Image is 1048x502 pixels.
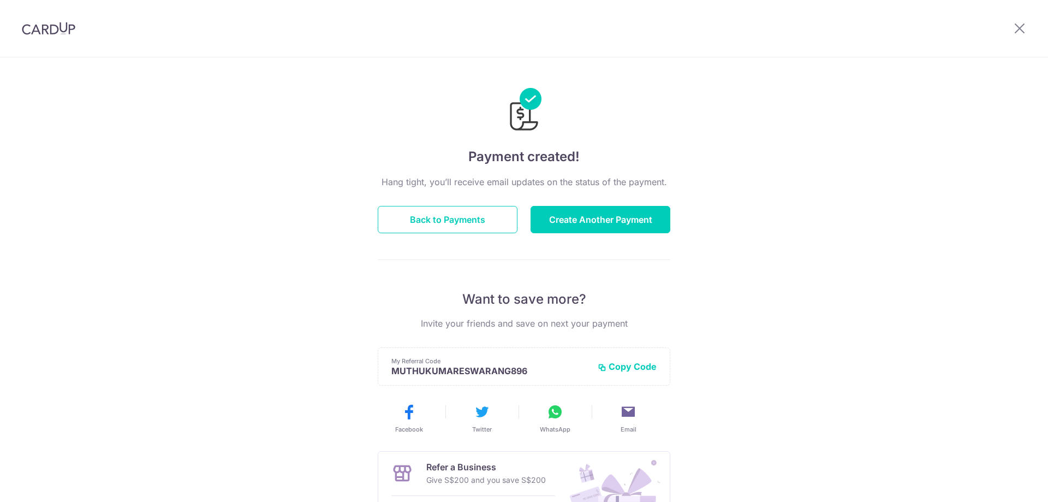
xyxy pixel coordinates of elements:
p: MUTHUKUMARESWARANG896 [391,365,589,376]
p: Want to save more? [378,291,670,308]
p: Refer a Business [426,460,546,474]
h4: Payment created! [378,147,670,167]
p: Hang tight, you’ll receive email updates on the status of the payment. [378,175,670,188]
span: Facebook [395,425,423,434]
button: Twitter [450,403,514,434]
img: CardUp [22,22,75,35]
button: Copy Code [598,361,657,372]
button: Back to Payments [378,206,517,233]
button: Facebook [377,403,441,434]
iframe: Opens a widget where you can find more information [978,469,1037,497]
button: WhatsApp [523,403,587,434]
span: Email [621,425,636,434]
img: Payments [507,88,541,134]
span: Twitter [472,425,492,434]
p: Give S$200 and you save S$200 [426,474,546,487]
p: My Referral Code [391,357,589,365]
span: WhatsApp [540,425,570,434]
p: Invite your friends and save on next your payment [378,317,670,330]
button: Email [596,403,660,434]
button: Create Another Payment [531,206,670,233]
